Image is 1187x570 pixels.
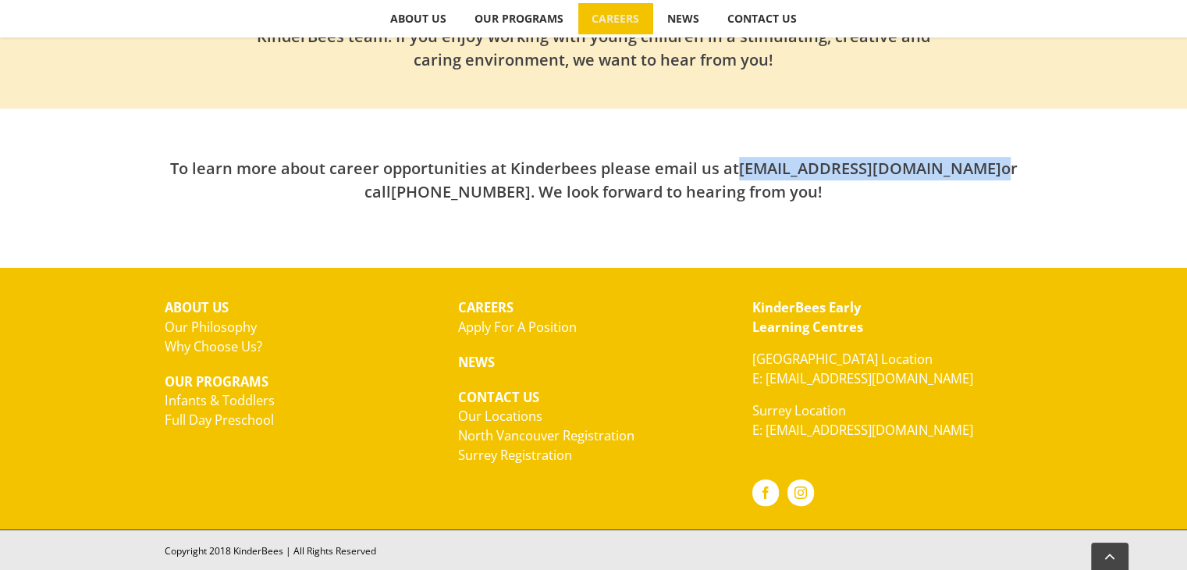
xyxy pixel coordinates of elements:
[474,13,563,24] span: OUR PROGRAMS
[390,13,446,24] span: ABOUT US
[165,372,268,390] strong: OUR PROGRAMS
[458,353,495,371] strong: NEWS
[391,181,531,202] a: [PHONE_NUMBER]
[458,298,514,316] strong: CAREERS
[165,157,1023,204] h2: To learn more about career opportunities at Kinderbees please email us at or call . We look forwa...
[752,401,1023,440] p: Surrey Location
[458,388,539,406] strong: CONTACT US
[654,3,713,34] a: NEWS
[165,318,257,336] a: Our Philosophy
[458,446,572,464] a: Surrey Registration
[458,426,634,444] a: North Vancouver Registration
[377,3,460,34] a: ABOUT US
[752,350,1023,389] p: [GEOGRAPHIC_DATA] Location
[667,13,699,24] span: NEWS
[458,407,542,425] a: Our Locations
[165,544,1023,558] div: Copyright 2018 KinderBees | All Rights Reserved
[752,298,863,336] a: KinderBees EarlyLearning Centres
[752,421,973,439] a: E: [EMAIL_ADDRESS][DOMAIN_NAME]
[578,3,653,34] a: CAREERS
[727,13,797,24] span: CONTACT US
[458,318,577,336] a: Apply For A Position
[752,479,779,506] a: Facebook
[739,158,1001,179] a: [EMAIL_ADDRESS][DOMAIN_NAME]
[165,411,274,429] a: Full Day Preschool
[787,479,814,506] a: Instagram
[714,3,811,34] a: CONTACT US
[165,391,275,409] a: Infants & Toddlers
[752,298,863,336] strong: KinderBees Early Learning Centres
[165,337,262,355] a: Why Choose Us?
[165,298,229,316] strong: ABOUT US
[592,13,639,24] span: CAREERS
[752,369,973,387] a: E: [EMAIL_ADDRESS][DOMAIN_NAME]
[461,3,578,34] a: OUR PROGRAMS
